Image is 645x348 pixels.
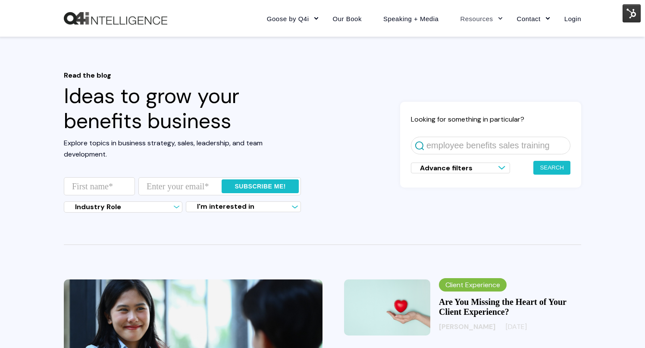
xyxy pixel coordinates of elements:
[64,12,167,25] img: Q4intelligence, LLC logo
[506,322,527,331] span: [DATE]
[344,279,430,335] img: Are You Missing the Heart of Your Client Experience?
[411,115,570,124] h2: Looking for something in particular?
[533,161,570,175] button: Search
[439,322,495,331] span: [PERSON_NAME]
[64,138,263,159] span: Explore topics in business strategy, sales, leadership, and team development.
[623,4,641,22] img: HubSpot Tools Menu Toggle
[64,12,167,25] a: Back to Home
[64,177,135,195] input: First name*
[439,297,567,317] a: Are You Missing the Heart of Your Client Experience?
[439,278,507,292] label: Client Experience
[197,202,254,211] span: I'm interested in
[222,179,299,193] input: Subscribe me!
[411,137,570,154] input: Search for articles
[138,177,301,195] input: Enter your email*
[64,71,301,79] span: Read the blog
[420,163,473,172] span: Advance filters
[64,71,301,133] h1: Ideas to grow your benefits business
